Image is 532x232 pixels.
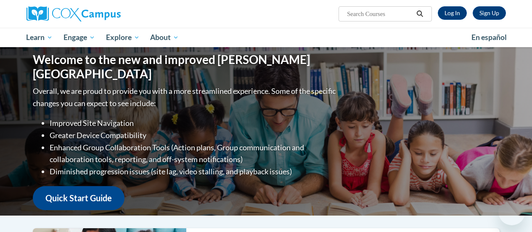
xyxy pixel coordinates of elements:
[33,85,338,109] p: Overall, we are proud to provide you with a more streamlined experience. Some of the specific cha...
[101,28,145,47] a: Explore
[413,9,426,19] button: Search
[64,32,95,43] span: Engage
[26,32,53,43] span: Learn
[33,186,124,210] a: Quick Start Guide
[21,28,58,47] a: Learn
[471,33,507,42] span: En español
[50,129,338,141] li: Greater Device Compatibility
[150,32,179,43] span: About
[106,32,140,43] span: Explore
[26,6,178,21] a: Cox Campus
[346,9,413,19] input: Search Courses
[26,6,121,21] img: Cox Campus
[50,117,338,129] li: Improved Site Navigation
[20,28,512,47] div: Main menu
[438,6,467,20] a: Log In
[33,53,338,81] h1: Welcome to the new and improved [PERSON_NAME][GEOGRAPHIC_DATA]
[50,165,338,178] li: Diminished progression issues (site lag, video stalling, and playback issues)
[473,6,506,20] a: Register
[466,29,512,46] a: En español
[58,28,101,47] a: Engage
[498,198,525,225] iframe: Button to launch messaging window
[50,141,338,166] li: Enhanced Group Collaboration Tools (Action plans, Group communication and collaboration tools, re...
[145,28,184,47] a: About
